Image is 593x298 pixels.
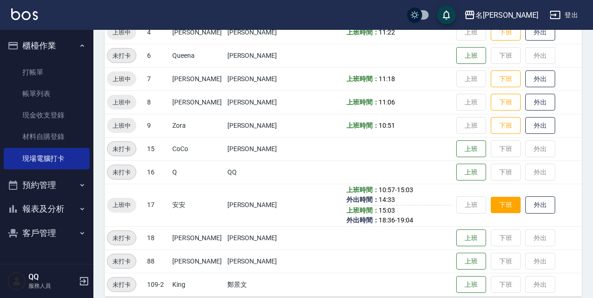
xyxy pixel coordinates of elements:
button: 上班 [456,253,486,270]
span: 14:33 [379,196,395,203]
button: 上班 [456,229,486,247]
b: 上班時間： [346,98,379,106]
span: 上班中 [107,74,136,84]
button: 登出 [546,7,582,24]
button: 櫃檯作業 [4,34,90,58]
button: 客戶管理 [4,221,90,245]
span: 未打卡 [107,233,136,243]
button: 外出 [525,117,555,134]
td: QQ [225,160,289,184]
b: 上班時間： [346,186,379,194]
td: 9 [145,114,170,137]
b: 上班時間： [346,28,379,36]
button: 上班 [456,140,486,158]
span: 18:36 [379,216,395,224]
button: 外出 [525,94,555,111]
td: [PERSON_NAME] [170,67,225,90]
td: [PERSON_NAME] [170,90,225,114]
td: 6 [145,44,170,67]
button: 報表及分析 [4,197,90,221]
span: 未打卡 [107,51,136,61]
button: save [437,6,456,24]
a: 材料自購登錄 [4,126,90,147]
td: 88 [145,249,170,273]
td: [PERSON_NAME] [225,184,289,226]
td: [PERSON_NAME] [170,226,225,249]
button: 上班 [456,276,486,293]
button: 上班 [456,47,486,64]
td: 安安 [170,184,225,226]
button: 下班 [491,94,521,111]
span: 上班中 [107,121,136,131]
a: 現金收支登錄 [4,104,90,126]
td: King [170,273,225,296]
td: 18 [145,226,170,249]
span: 15:03 [397,186,413,194]
span: 未打卡 [107,144,136,154]
a: 現場電腦打卡 [4,148,90,169]
td: 8 [145,90,170,114]
img: Person [7,272,26,291]
td: [PERSON_NAME] [170,21,225,44]
div: 名[PERSON_NAME] [475,9,538,21]
span: 上班中 [107,97,136,107]
span: 11:22 [379,28,395,36]
span: 11:18 [379,75,395,83]
button: 下班 [491,70,521,88]
td: 16 [145,160,170,184]
span: 未打卡 [107,280,136,290]
span: 11:06 [379,98,395,106]
td: [PERSON_NAME] [225,67,289,90]
td: [PERSON_NAME] [225,137,289,160]
button: 預約管理 [4,173,90,197]
td: [PERSON_NAME] [225,114,289,137]
td: [PERSON_NAME] [225,226,289,249]
span: 10:57 [379,186,395,194]
button: 上班 [456,164,486,181]
td: 15 [145,137,170,160]
button: 外出 [525,70,555,88]
b: 上班時間： [346,75,379,83]
p: 服務人員 [28,282,76,290]
td: 17 [145,184,170,226]
td: [PERSON_NAME] [225,90,289,114]
td: [PERSON_NAME] [225,249,289,273]
span: 未打卡 [107,256,136,266]
button: 下班 [491,117,521,134]
td: [PERSON_NAME] [225,21,289,44]
button: 下班 [491,197,521,213]
span: 未打卡 [107,167,136,177]
td: 4 [145,21,170,44]
span: 15:03 [379,207,395,214]
td: 7 [145,67,170,90]
td: CoCo [170,137,225,160]
td: [PERSON_NAME] [170,249,225,273]
b: 外出時間： [346,196,379,203]
button: 外出 [525,24,555,41]
button: 下班 [491,24,521,41]
h5: QQ [28,272,76,282]
td: 109-2 [145,273,170,296]
td: Zora [170,114,225,137]
b: 外出時間： [346,216,379,224]
td: 鄭景文 [225,273,289,296]
button: 外出 [525,196,555,214]
td: - - [344,184,454,226]
a: 帳單列表 [4,83,90,104]
button: 名[PERSON_NAME] [460,6,542,25]
a: 打帳單 [4,62,90,83]
td: [PERSON_NAME] [225,44,289,67]
td: Queena [170,44,225,67]
span: 上班中 [107,28,136,37]
td: Q [170,160,225,184]
span: 19:04 [397,216,413,224]
b: 上班時間： [346,207,379,214]
span: 10:51 [379,122,395,129]
span: 上班中 [107,200,136,210]
b: 上班時間： [346,122,379,129]
img: Logo [11,8,38,20]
